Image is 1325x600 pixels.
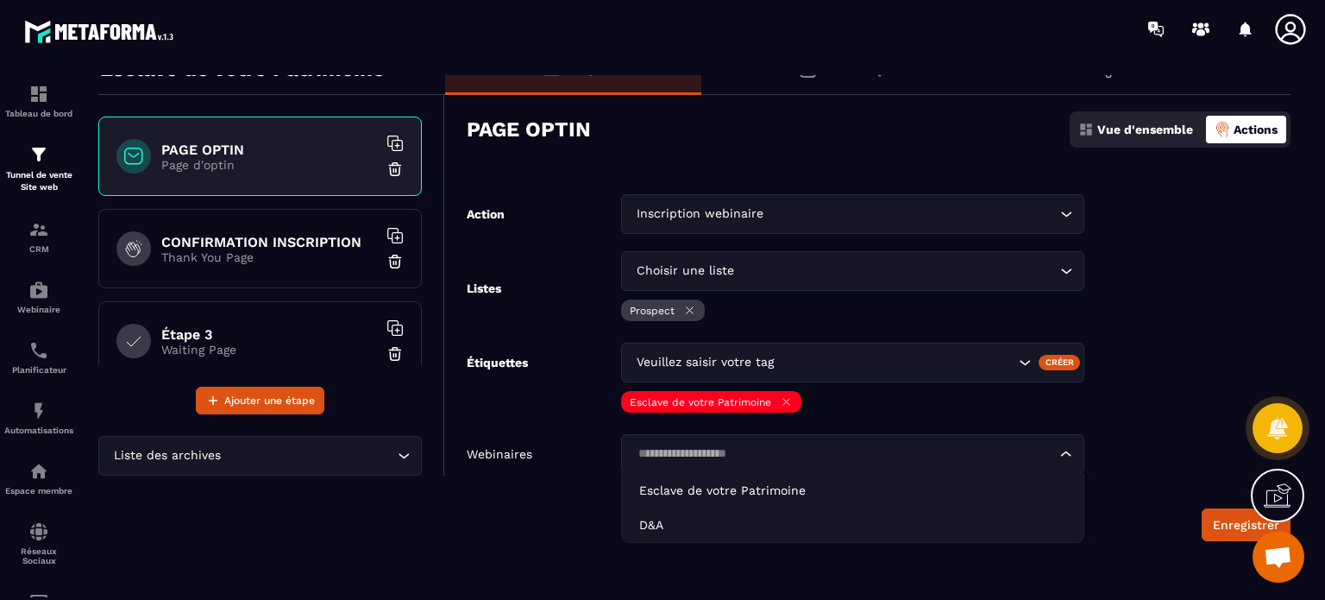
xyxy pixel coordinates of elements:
[621,251,1084,291] div: Search for option
[386,253,404,270] img: trash
[1234,123,1278,136] p: Actions
[4,388,73,448] a: automationsautomationsAutomatisations
[4,508,73,578] a: social-networksocial-networkRéseaux Sociaux
[4,448,73,508] a: automationsautomationsEspace membre
[28,461,49,482] img: automations
[196,387,324,414] button: Ajouter une étape
[28,144,49,165] img: formation
[98,436,422,476] div: Search for option
[1202,508,1290,541] button: Enregistrer
[161,158,377,172] p: Page d'optin
[28,280,49,300] img: automations
[630,396,771,408] p: Esclave de votre Patrimoine
[467,281,501,295] label: Listes
[4,426,73,435] p: Automatisations
[161,250,377,264] p: Thank You Page
[4,365,73,375] p: Planificateur
[621,194,1084,234] div: Search for option
[386,161,404,178] img: trash
[161,343,377,357] p: Waiting Page
[632,205,767,224] span: Inscription webinaire
[738,262,1056,281] input: Search for option
[632,262,738,281] span: Choisir une liste
[4,486,73,496] p: Espace membre
[632,445,1056,464] input: Search for option
[621,434,1084,474] div: Search for option
[4,71,73,131] a: formationformationTableau de bord
[161,326,377,343] h6: Étape 3
[4,109,73,118] p: Tableau de bord
[4,305,73,314] p: Webinaire
[1039,355,1081,370] div: Créer
[767,205,1056,224] input: Search for option
[467,447,532,461] label: Webinaires
[386,345,404,363] img: trash
[467,117,591,142] h3: PAGE OPTIN
[1078,122,1094,137] img: dashboard.5f9f1413.svg
[632,353,777,372] span: Veuillez saisir votre tag
[4,206,73,267] a: formationformationCRM
[110,446,224,465] span: Liste des archives
[161,142,377,158] h6: PAGE OPTIN
[1215,122,1230,137] img: actions-active.8f1ece3a.png
[161,234,377,250] h6: CONFIRMATION INSCRIPTION
[4,267,73,327] a: automationsautomationsWebinaire
[1253,531,1304,583] div: Ouvrir le chat
[1097,123,1193,136] p: Vue d'ensemble
[28,219,49,240] img: formation
[630,305,675,317] p: Prospect
[224,446,393,465] input: Search for option
[4,169,73,193] p: Tunnel de vente Site web
[467,356,528,417] label: Étiquettes
[28,84,49,104] img: formation
[28,401,49,421] img: automations
[28,521,49,542] img: social-network
[777,353,1014,372] input: Search for option
[467,207,505,221] label: Action
[28,340,49,361] img: scheduler
[4,327,73,388] a: schedulerschedulerPlanificateur
[4,546,73,565] p: Réseaux Sociaux
[4,244,73,254] p: CRM
[24,16,179,47] img: logo
[621,343,1084,382] div: Search for option
[4,131,73,206] a: formationformationTunnel de vente Site web
[224,392,315,409] span: Ajouter une étape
